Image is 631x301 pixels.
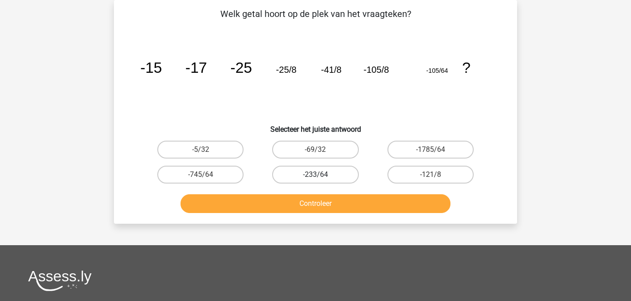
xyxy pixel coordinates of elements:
[276,65,297,75] tspan: -25/8
[128,118,503,134] h6: Selecteer het juiste antwoord
[363,65,389,75] tspan: -105/8
[426,67,448,74] tspan: -105/64
[462,59,471,76] tspan: ?
[157,166,244,184] label: -745/64
[157,141,244,159] label: -5/32
[272,166,358,184] label: -233/64
[387,141,474,159] label: -1785/64
[321,65,341,75] tspan: -41/8
[128,7,503,21] p: Welk getal hoort op de plek van het vraagteken?
[272,141,358,159] label: -69/32
[230,59,252,76] tspan: -25
[181,194,451,213] button: Controleer
[185,59,207,76] tspan: -17
[28,270,92,291] img: Assessly logo
[387,166,474,184] label: -121/8
[140,59,162,76] tspan: -15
